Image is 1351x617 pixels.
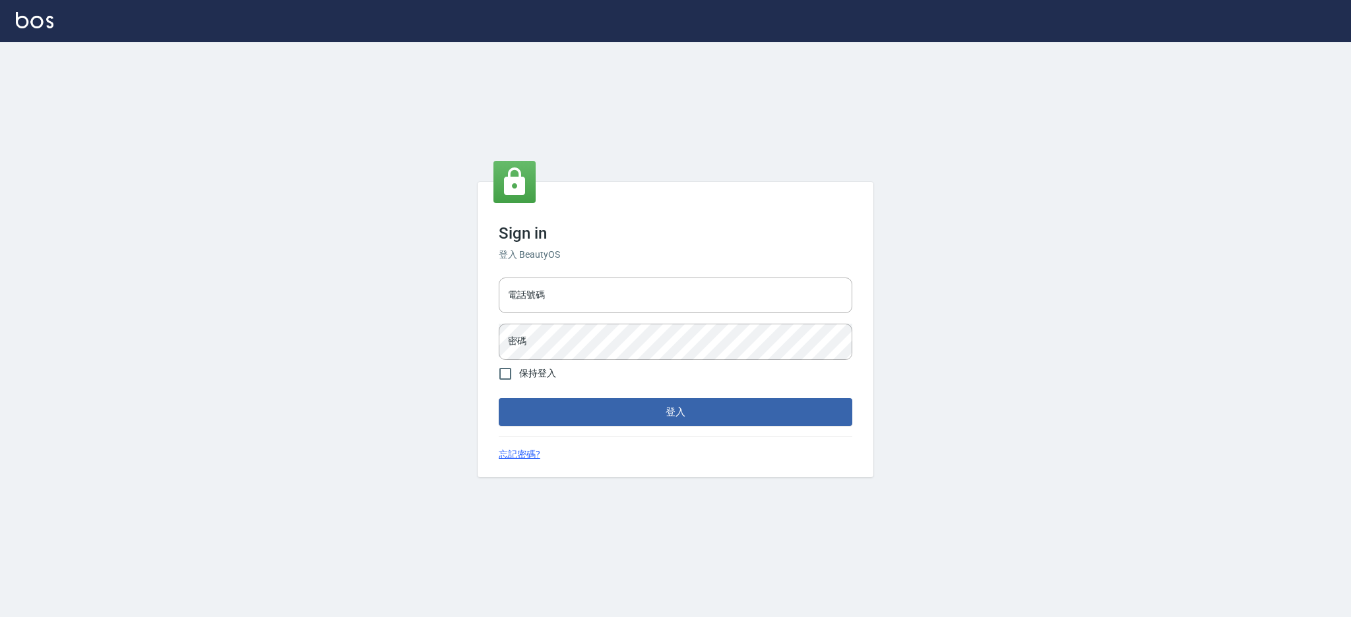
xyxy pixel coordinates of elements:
[499,224,852,243] h3: Sign in
[519,367,556,380] span: 保持登入
[499,448,540,461] a: 忘記密碼?
[499,398,852,426] button: 登入
[16,12,53,28] img: Logo
[499,248,852,262] h6: 登入 BeautyOS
